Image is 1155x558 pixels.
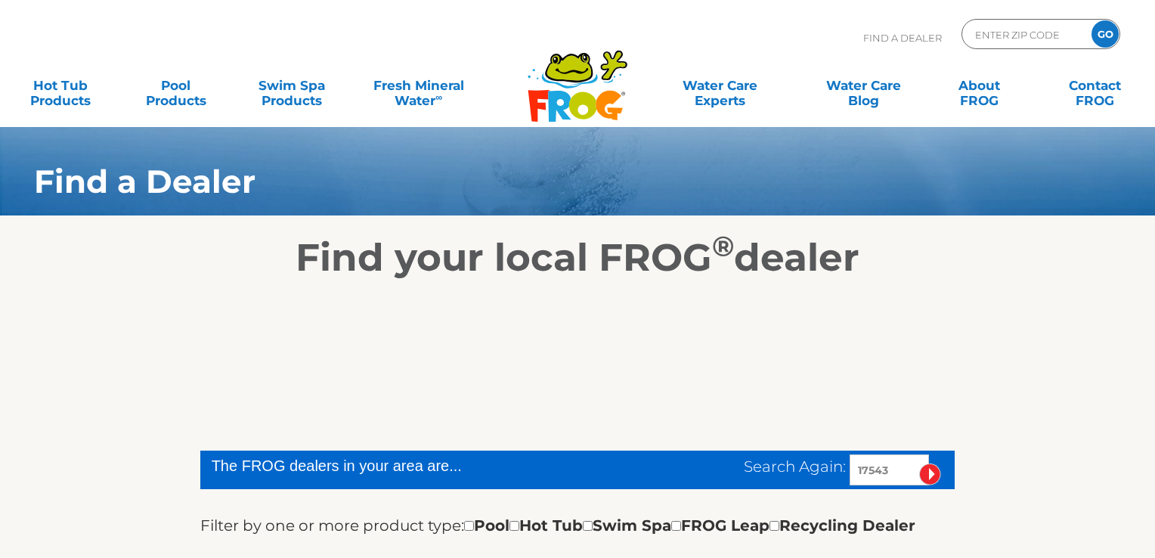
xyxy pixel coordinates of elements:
span: Search Again: [744,457,846,476]
div: Pool Hot Tub Swim Spa FROG Leap Recycling Dealer [464,513,915,538]
sup: ® [712,229,734,263]
a: AboutFROG [934,70,1024,101]
img: Frog Products Logo [519,30,636,122]
a: Water CareBlog [819,70,909,101]
h1: Find a Dealer [34,163,1030,200]
h2: Find your local FROG dealer [11,235,1144,281]
a: Swim SpaProducts [246,70,336,101]
a: ContactFROG [1050,70,1140,101]
input: GO [1092,20,1119,48]
a: PoolProducts [131,70,221,101]
a: Fresh MineralWater∞ [362,70,475,101]
div: The FROG dealers in your area are... [212,454,584,477]
label: Filter by one or more product type: [200,513,464,538]
p: Find A Dealer [863,19,942,57]
a: Water CareExperts [646,70,792,101]
a: Hot TubProducts [15,70,105,101]
input: Submit [919,463,941,485]
sup: ∞ [435,91,442,103]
